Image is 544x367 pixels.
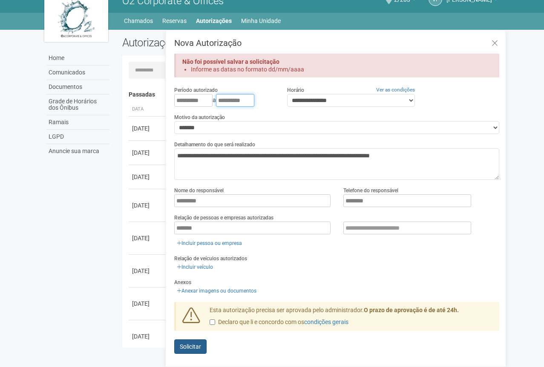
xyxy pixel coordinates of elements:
label: Período autorizado [174,86,218,94]
label: Declaro que li e concordo com os [210,318,348,327]
a: Ver as condições [376,87,415,93]
a: Anexar imagens ou documentos [174,286,259,296]
div: [DATE] [132,148,164,157]
h4: Passadas [129,91,494,98]
a: Incluir pessoa ou empresa [174,239,245,248]
div: [DATE] [132,201,164,210]
span: Solicitar [180,343,201,350]
a: LGPD [46,130,109,144]
label: Detalhamento do que será realizado [174,141,255,148]
a: condições gerais [304,319,348,325]
a: Chamados [124,15,153,27]
button: Solicitar [174,339,207,354]
a: Comunicados [46,65,109,80]
div: [DATE] [132,173,164,181]
div: [DATE] [132,234,164,242]
div: [DATE] [132,267,164,275]
h3: Nova Autorização [174,39,499,47]
li: Informe as datas no formato dd/mm/aaaa [191,65,484,73]
label: Horário [287,86,304,94]
strong: O prazo de aprovação é de até 24h. [364,307,459,313]
label: Anexos [174,279,191,286]
th: Data [129,102,167,117]
a: Reservas [162,15,187,27]
a: Grade de Horários dos Ônibus [46,94,109,115]
input: Declaro que li e concordo com oscondições gerais [210,319,215,325]
label: Relação de veículos autorizados [174,255,247,262]
label: Relação de pessoas e empresas autorizadas [174,214,273,222]
a: Home [46,51,109,65]
label: Nome do responsável [174,187,224,194]
a: Anuncie sua marca [46,144,109,158]
a: Ramais [46,115,109,130]
a: Documentos [46,80,109,94]
div: [DATE] [132,124,164,133]
div: a [174,94,274,107]
a: Minha Unidade [241,15,281,27]
div: [DATE] [132,332,164,341]
label: Motivo da autorização [174,114,225,121]
div: Esta autorização precisa ser aprovada pelo administrador. [203,306,500,331]
a: Incluir veículo [174,262,216,272]
strong: Não foi possível salvar a solicitação [182,58,279,65]
a: Autorizações [196,15,232,27]
label: Telefone do responsável [343,187,398,194]
div: [DATE] [132,299,164,308]
h2: Autorizações [122,36,305,49]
